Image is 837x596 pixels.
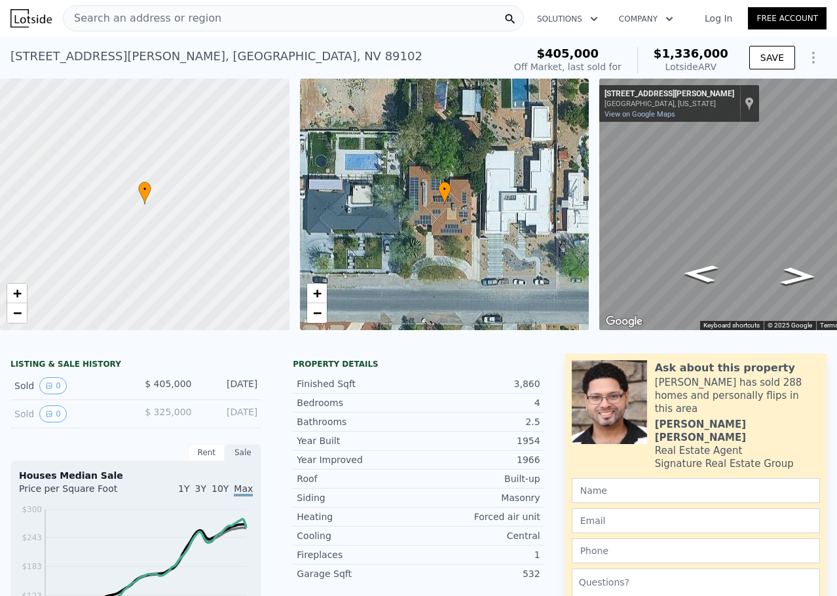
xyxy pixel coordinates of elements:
[297,434,418,447] div: Year Built
[138,181,151,204] div: •
[19,482,136,503] div: Price per Square Foot
[188,444,225,461] div: Rent
[10,359,261,372] div: LISTING & SALE HISTORY
[297,491,418,504] div: Siding
[297,415,418,428] div: Bathrooms
[297,529,418,542] div: Cooling
[768,322,812,329] span: © 2025 Google
[418,491,540,504] div: Masonry
[537,47,599,60] span: $405,000
[10,47,422,65] div: [STREET_ADDRESS][PERSON_NAME] , [GEOGRAPHIC_DATA] , NV 89102
[297,396,418,409] div: Bedrooms
[418,472,540,485] div: Built-up
[297,567,418,580] div: Garage Sqft
[7,303,27,323] a: Zoom out
[39,377,67,394] button: View historical data
[418,453,540,466] div: 1966
[22,562,42,571] tspan: $183
[297,377,418,390] div: Finished Sqft
[603,313,646,330] img: Google
[418,415,540,428] div: 2.5
[703,321,760,330] button: Keyboard shortcuts
[234,483,253,496] span: Max
[418,548,540,561] div: 1
[195,483,206,494] span: 3Y
[604,100,734,108] div: [GEOGRAPHIC_DATA], [US_STATE]
[312,285,321,301] span: +
[572,508,820,533] input: Email
[138,183,151,195] span: •
[655,457,794,470] div: Signature Real Estate Group
[418,567,540,580] div: 532
[667,261,733,287] path: Go West, Ashby Ave
[572,478,820,503] input: Name
[654,47,728,60] span: $1,336,000
[514,60,622,73] div: Off Market, last sold for
[225,444,261,461] div: Sale
[22,505,42,514] tspan: $300
[418,434,540,447] div: 1954
[10,9,52,28] img: Lotside
[22,533,42,542] tspan: $243
[604,110,675,119] a: View on Google Maps
[307,284,327,303] a: Zoom in
[297,548,418,561] div: Fireplaces
[800,45,827,71] button: Show Options
[655,444,743,457] div: Real Estate Agent
[655,360,795,376] div: Ask about this property
[39,405,67,422] button: View historical data
[14,405,126,422] div: Sold
[297,472,418,485] div: Roof
[19,469,253,482] div: Houses Median Sale
[438,183,451,195] span: •
[297,510,418,523] div: Heating
[13,305,22,321] span: −
[202,377,257,394] div: [DATE]
[603,313,646,330] a: Open this area in Google Maps (opens a new window)
[766,263,831,289] path: Go East, Ashby Ave
[202,405,257,422] div: [DATE]
[212,483,229,494] span: 10Y
[572,538,820,563] input: Phone
[145,379,191,389] span: $ 405,000
[64,10,221,26] span: Search an address or region
[655,418,820,444] div: [PERSON_NAME] [PERSON_NAME]
[418,510,540,523] div: Forced air unit
[178,483,189,494] span: 1Y
[749,46,795,69] button: SAVE
[689,12,748,25] a: Log In
[293,359,544,369] div: Property details
[297,453,418,466] div: Year Improved
[13,285,22,301] span: +
[748,7,827,29] a: Free Account
[604,89,734,100] div: [STREET_ADDRESS][PERSON_NAME]
[145,407,191,417] span: $ 325,000
[418,377,540,390] div: 3,860
[527,7,608,31] button: Solutions
[418,529,540,542] div: Central
[745,96,754,111] a: Show location on map
[438,181,451,204] div: •
[14,377,126,394] div: Sold
[654,60,728,73] div: Lotside ARV
[418,396,540,409] div: 4
[608,7,684,31] button: Company
[655,376,820,415] div: [PERSON_NAME] has sold 288 homes and personally flips in this area
[7,284,27,303] a: Zoom in
[312,305,321,321] span: −
[307,303,327,323] a: Zoom out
